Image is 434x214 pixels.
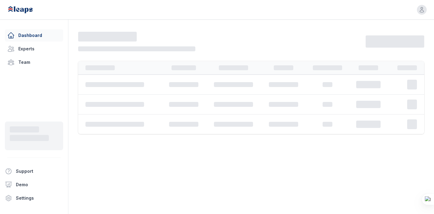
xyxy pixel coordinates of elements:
a: Settings [2,192,66,204]
a: Team [5,56,63,68]
button: Support [2,165,61,177]
a: Dashboard [5,29,63,42]
img: Leaps [7,3,46,16]
a: Demo [2,179,66,191]
a: Experts [5,43,63,55]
